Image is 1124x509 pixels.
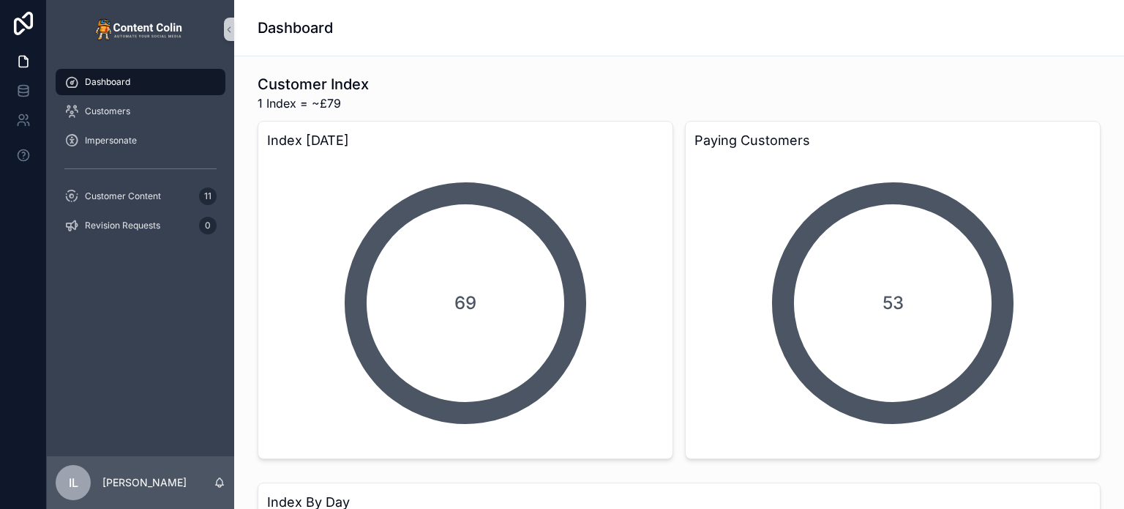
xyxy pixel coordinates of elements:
[85,135,137,146] span: Impersonate
[85,220,160,231] span: Revision Requests
[199,187,217,205] div: 11
[95,18,186,41] img: App logo
[199,217,217,234] div: 0
[85,190,161,202] span: Customer Content
[258,74,369,94] h1: Customer Index
[56,212,225,239] a: Revision Requests0
[85,105,130,117] span: Customers
[47,59,234,258] div: scrollable content
[258,18,333,38] h1: Dashboard
[883,291,904,315] span: 53
[56,127,225,154] a: Impersonate
[102,475,187,490] p: [PERSON_NAME]
[56,98,225,125] a: Customers
[56,183,225,209] a: Customer Content11
[454,291,476,315] span: 69
[85,76,130,88] span: Dashboard
[258,94,369,112] span: 1 Index = ~£79
[56,69,225,95] a: Dashboard
[267,130,664,151] h3: Index [DATE]
[694,130,1091,151] h3: Paying Customers
[69,474,78,491] span: IL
